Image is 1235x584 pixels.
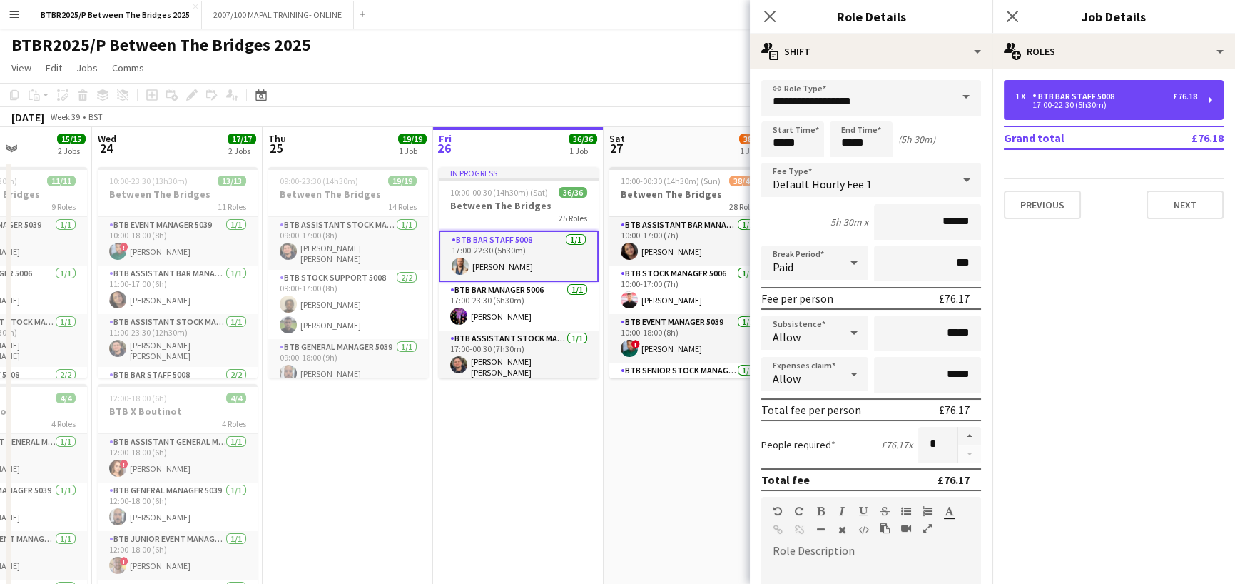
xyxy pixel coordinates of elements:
[739,134,768,144] span: 38/40
[750,7,992,26] h3: Role Details
[880,523,890,534] button: Paste as plain text
[1015,91,1032,101] div: 1 x
[98,314,258,367] app-card-role: BTB Assistant Stock Manager 50061/111:00-23:30 (12h30m)[PERSON_NAME] [PERSON_NAME]
[98,367,258,436] app-card-role: BTB Bar Staff 50082/2
[837,524,847,535] button: Clear Formatting
[450,187,548,198] span: 10:00-00:30 (14h30m) (Sat)
[439,167,599,178] div: In progress
[773,177,872,191] span: Default Hourly Fee 1
[226,393,246,403] span: 4/4
[98,217,258,266] app-card-role: BTB Event Manager 50391/110:00-18:00 (8h)![PERSON_NAME]
[51,418,76,429] span: 4 Roles
[218,201,246,212] span: 11 Roles
[761,291,833,306] div: Fee per person
[57,134,86,144] span: 15/15
[609,363,769,411] app-card-role: BTB Senior Stock Manager 50061/110:00-18:00 (8h)
[939,403,970,417] div: £76.17
[120,243,128,251] span: !
[815,524,825,535] button: Horizontal Line
[1004,126,1147,149] td: Grand total
[992,7,1235,26] h3: Job Details
[268,188,428,201] h3: Between The Bridges
[228,146,255,156] div: 2 Jobs
[11,61,31,74] span: View
[222,418,246,429] span: 4 Roles
[76,61,98,74] span: Jobs
[944,505,954,517] button: Text Color
[47,176,76,186] span: 11/11
[607,140,625,156] span: 27
[439,167,599,378] div: In progress10:00-00:30 (14h30m) (Sat)36/36Between The Bridges25 Roles![PERSON_NAME]BTB Stock supp...
[399,146,426,156] div: 1 Job
[439,199,599,212] h3: Between The Bridges
[29,1,202,29] button: BTBR2025/P Between The Bridges 2025
[609,132,625,145] span: Sat
[47,111,83,122] span: Week 39
[621,176,721,186] span: 10:00-00:30 (14h30m) (Sun)
[939,291,970,306] div: £76.17
[901,505,911,517] button: Unordered List
[923,523,932,534] button: Fullscreen
[794,505,804,517] button: Redo
[958,427,981,445] button: Increase
[880,505,890,517] button: Strikethrough
[96,140,116,156] span: 24
[218,176,246,186] span: 13/13
[439,331,599,383] app-card-role: BTB Assistant Stock Manager 50061/117:00-00:30 (7h30m)[PERSON_NAME] [PERSON_NAME]
[40,59,68,77] a: Edit
[51,201,76,212] span: 9 Roles
[837,505,847,517] button: Italic
[46,61,62,74] span: Edit
[268,339,428,388] app-card-role: BTB General Manager 50391/109:00-18:00 (9h)[PERSON_NAME]
[609,167,769,378] app-job-card: 10:00-00:30 (14h30m) (Sun)38/40Between The Bridges28 RolesBTB Assistant Bar Manager 50061/110:00-...
[609,217,769,266] app-card-role: BTB Assistant Bar Manager 50061/110:00-17:00 (7h)[PERSON_NAME]
[750,34,992,69] div: Shift
[228,134,256,144] span: 17/17
[773,505,783,517] button: Undo
[88,111,103,122] div: BST
[268,132,286,145] span: Thu
[1147,126,1224,149] td: £76.18
[761,473,810,487] div: Total fee
[98,434,258,483] app-card-role: BTB Assistant General Manager 50061/112:00-18:00 (6h)![PERSON_NAME]
[98,188,258,201] h3: Between The Bridges
[559,213,587,223] span: 25 Roles
[109,393,167,403] span: 12:00-18:00 (6h)
[569,146,596,156] div: 1 Job
[109,176,188,186] span: 10:00-23:30 (13h30m)
[439,231,599,282] app-card-role: BTB Bar Staff 50081/117:00-22:30 (5h30m)[PERSON_NAME]
[98,405,258,418] h3: BTB X Boutinot
[773,330,801,344] span: Allow
[937,473,970,487] div: £76.17
[609,266,769,314] app-card-role: BTB Stock Manager 50061/110:00-17:00 (7h)[PERSON_NAME]
[858,524,868,535] button: HTML Code
[398,134,427,144] span: 19/19
[98,266,258,314] app-card-role: BTB Assistant Bar Manager 50061/111:00-17:00 (6h)[PERSON_NAME]
[761,403,861,417] div: Total fee per person
[439,132,452,145] span: Fri
[815,505,825,517] button: Bold
[923,505,932,517] button: Ordered List
[437,140,452,156] span: 26
[609,314,769,363] app-card-role: BTB Event Manager 50391/110:00-18:00 (8h)![PERSON_NAME]
[56,393,76,403] span: 4/4
[1015,101,1197,109] div: 17:00-22:30 (5h30m)
[858,505,868,517] button: Underline
[773,371,801,386] span: Allow
[609,188,769,201] h3: Between The Bridges
[98,167,258,378] app-job-card: 10:00-23:30 (13h30m)13/13Between The Bridges11 RolesBTB Event Manager 50391/110:00-18:00 (8h)![PE...
[559,187,587,198] span: 36/36
[98,132,116,145] span: Wed
[881,438,913,451] div: £76.17 x
[11,110,44,124] div: [DATE]
[569,134,597,144] span: 36/36
[120,557,128,565] span: !
[266,140,286,156] span: 25
[773,260,793,274] span: Paid
[106,59,150,77] a: Comms
[11,34,311,56] h1: BTBR2025/P Between The Bridges 2025
[729,176,758,186] span: 38/40
[631,340,640,348] span: !
[268,167,428,378] app-job-card: 09:00-23:30 (14h30m)19/19Between The Bridges14 RolesBTB Assistant Stock Manager 50061/109:00-17:0...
